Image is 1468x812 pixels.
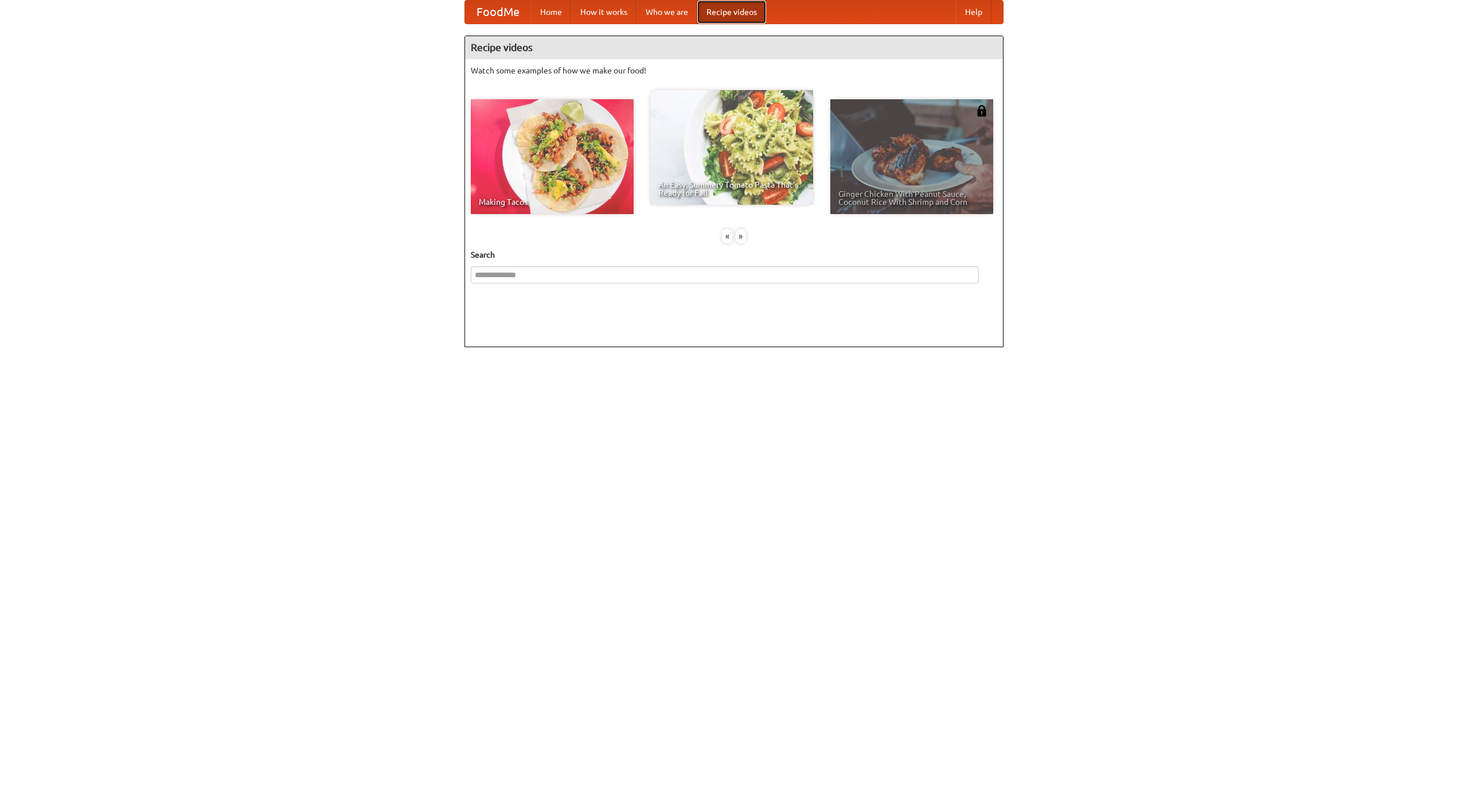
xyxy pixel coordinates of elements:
div: » [736,229,746,243]
img: 483408.png [976,105,987,116]
a: How it works [571,1,637,24]
a: An Easy, Summery Tomato Pasta That's Ready for Fall [650,90,813,205]
a: Home [531,1,571,24]
span: An Easy, Summery Tomato Pasta That's Ready for Fall [658,181,805,197]
h5: Search [471,249,997,261]
span: Making Tacos [479,198,626,206]
a: FoodMe [465,1,531,24]
h4: Recipe videos [465,36,1003,59]
p: Watch some examples of how we make our food! [471,65,997,76]
a: Who we are [637,1,697,24]
a: Help [956,1,991,24]
a: Making Tacos [471,99,634,214]
a: Recipe videos [697,1,766,24]
div: « [722,229,732,243]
